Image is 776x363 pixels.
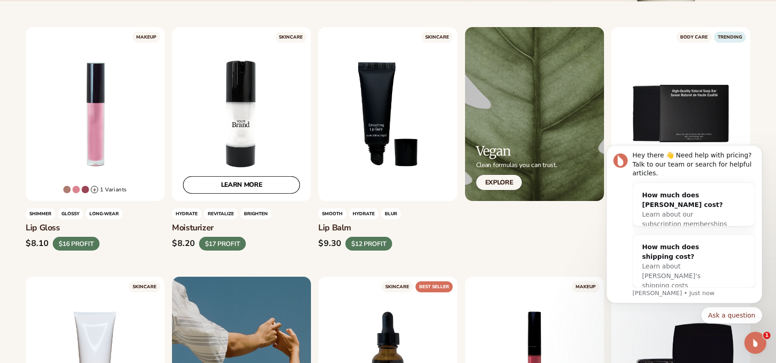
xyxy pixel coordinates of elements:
span: GLOSSY [58,208,83,219]
a: LEARN MORE [183,176,300,194]
span: HYDRATE [349,208,378,219]
span: HYDRATE [172,208,201,219]
a: Explore [476,175,522,190]
div: $8.20 [172,239,195,249]
div: $12 PROFIT [345,237,392,251]
h2: Vegan [476,144,557,158]
span: 1 [763,332,770,339]
span: SMOOTH [318,208,346,219]
span: BLUR [381,208,401,219]
iframe: Intercom live chat [744,332,766,354]
span: BRIGHTEN [240,208,272,219]
p: Clean formulas you can trust. [476,161,557,169]
div: $17 PROFIT [199,237,246,251]
span: REVITALIZE [204,208,238,219]
h3: Lip Gloss [26,223,165,233]
iframe: Intercom notifications message [593,143,776,358]
div: $8.10 [26,239,49,249]
div: $9.30 [318,239,342,249]
div: $16 PROFIT [53,237,100,251]
h3: Moisturizer [172,223,311,233]
span: LONG-WEAR [86,208,122,219]
span: Shimmer [26,208,55,219]
h3: Lip Balm [318,223,457,233]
